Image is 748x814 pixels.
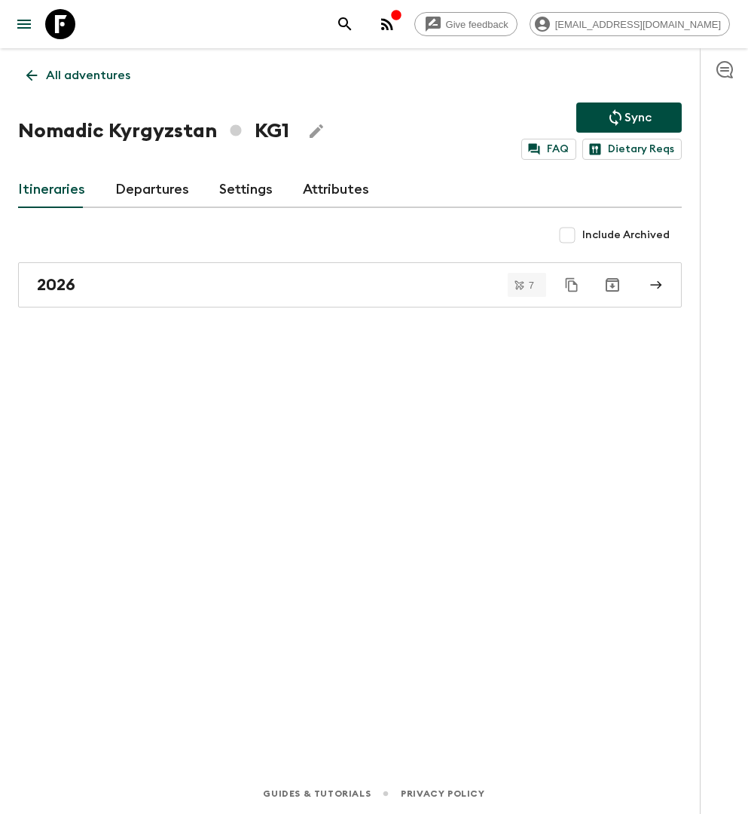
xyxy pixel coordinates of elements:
button: Duplicate [558,271,585,298]
span: Include Archived [582,228,670,243]
a: 2026 [18,262,682,308]
a: Privacy Policy [401,785,484,802]
span: 7 [520,280,543,290]
a: Itineraries [18,172,85,208]
button: Edit Adventure Title [301,116,331,146]
button: search adventures [330,9,360,39]
a: Guides & Tutorials [263,785,371,802]
a: Dietary Reqs [582,139,682,160]
a: All adventures [18,60,139,90]
p: All adventures [46,66,130,84]
a: Attributes [303,172,369,208]
h2: 2026 [37,275,75,295]
div: [EMAIL_ADDRESS][DOMAIN_NAME] [530,12,730,36]
span: [EMAIL_ADDRESS][DOMAIN_NAME] [547,19,729,30]
button: Sync adventure departures to the booking engine [576,103,682,133]
p: Sync [624,109,652,127]
a: FAQ [521,139,576,160]
button: menu [9,9,39,39]
a: Settings [219,172,273,208]
h1: Nomadic Kyrgyzstan KG1 [18,116,289,146]
a: Departures [115,172,189,208]
button: Archive [597,270,627,300]
span: Give feedback [438,19,517,30]
a: Give feedback [414,12,517,36]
